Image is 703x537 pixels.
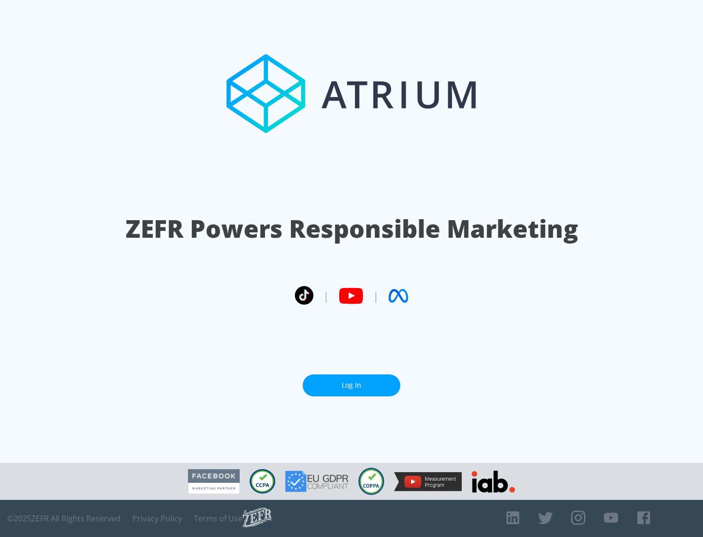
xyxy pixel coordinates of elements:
img: COPPA Compliant [358,468,384,495]
img: Facebook Marketing Partner [188,469,240,494]
span: | [323,289,329,303]
a: Privacy Policy [132,514,182,523]
span: | [373,289,379,303]
img: IAB [472,471,515,493]
img: CCPA Compliant [249,469,275,494]
span: © 2025 ZEFR All Rights Reserved [7,514,121,523]
img: YouTube Measurement Program [394,472,462,491]
a: Log In [303,374,400,396]
h1: ZEFR Powers Responsible Marketing [125,212,578,246]
img: GDPR Compliant [285,471,349,492]
a: Terms of Use [194,514,243,523]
